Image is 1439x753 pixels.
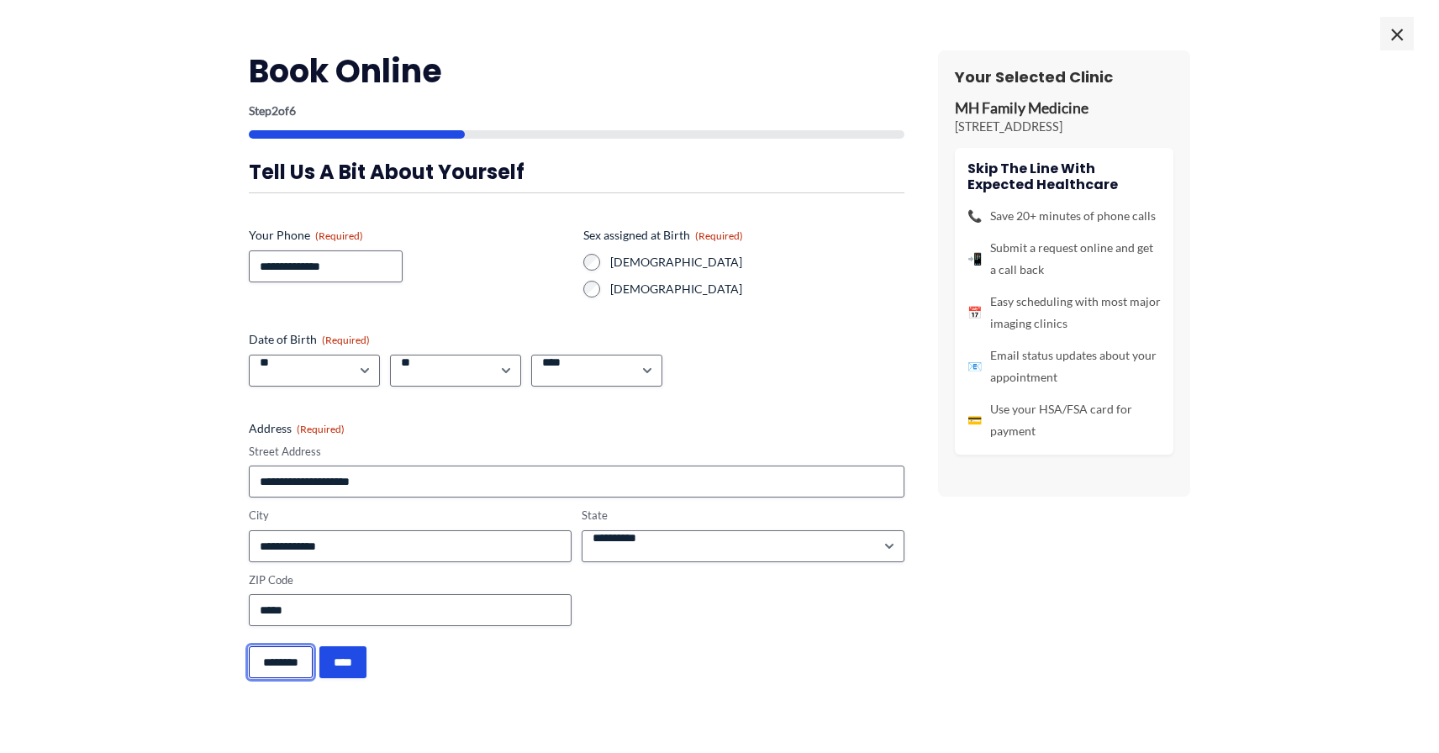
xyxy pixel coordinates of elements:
[249,227,570,244] label: Your Phone
[249,444,904,460] label: Street Address
[271,103,278,118] span: 2
[322,334,370,346] span: (Required)
[967,291,1161,334] li: Easy scheduling with most major imaging clinics
[967,205,1161,227] li: Save 20+ minutes of phone calls
[967,355,982,377] span: 📧
[1380,17,1414,50] span: ×
[249,105,904,117] p: Step of
[967,409,982,431] span: 💳
[249,572,572,588] label: ZIP Code
[249,50,904,92] h2: Book Online
[315,229,363,242] span: (Required)
[967,248,982,270] span: 📲
[967,302,982,324] span: 📅
[955,118,1173,135] p: [STREET_ADDRESS]
[610,254,904,271] label: [DEMOGRAPHIC_DATA]
[967,398,1161,442] li: Use your HSA/FSA card for payment
[583,227,743,244] legend: Sex assigned at Birth
[967,161,1161,192] h4: Skip the line with Expected Healthcare
[289,103,296,118] span: 6
[249,331,370,348] legend: Date of Birth
[955,99,1173,118] p: MH Family Medicine
[610,281,904,298] label: [DEMOGRAPHIC_DATA]
[955,67,1173,87] h3: Your Selected Clinic
[967,237,1161,281] li: Submit a request online and get a call back
[967,205,982,227] span: 📞
[297,423,345,435] span: (Required)
[249,508,572,524] label: City
[582,508,904,524] label: State
[695,229,743,242] span: (Required)
[249,159,904,185] h3: Tell us a bit about yourself
[249,420,345,437] legend: Address
[967,345,1161,388] li: Email status updates about your appointment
